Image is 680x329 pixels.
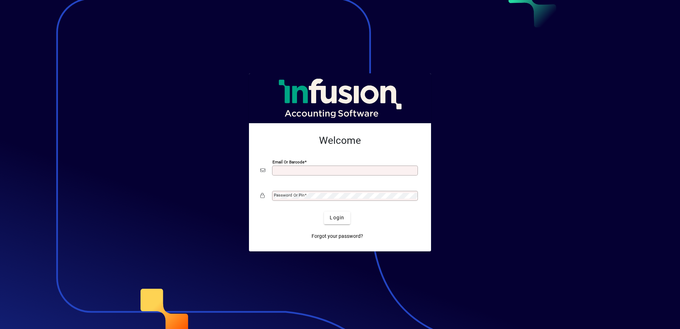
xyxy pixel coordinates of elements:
[312,233,363,240] span: Forgot your password?
[272,159,304,164] mat-label: Email or Barcode
[309,230,366,243] a: Forgot your password?
[260,135,420,147] h2: Welcome
[330,214,344,221] span: Login
[324,211,350,224] button: Login
[274,193,304,198] mat-label: Password or Pin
